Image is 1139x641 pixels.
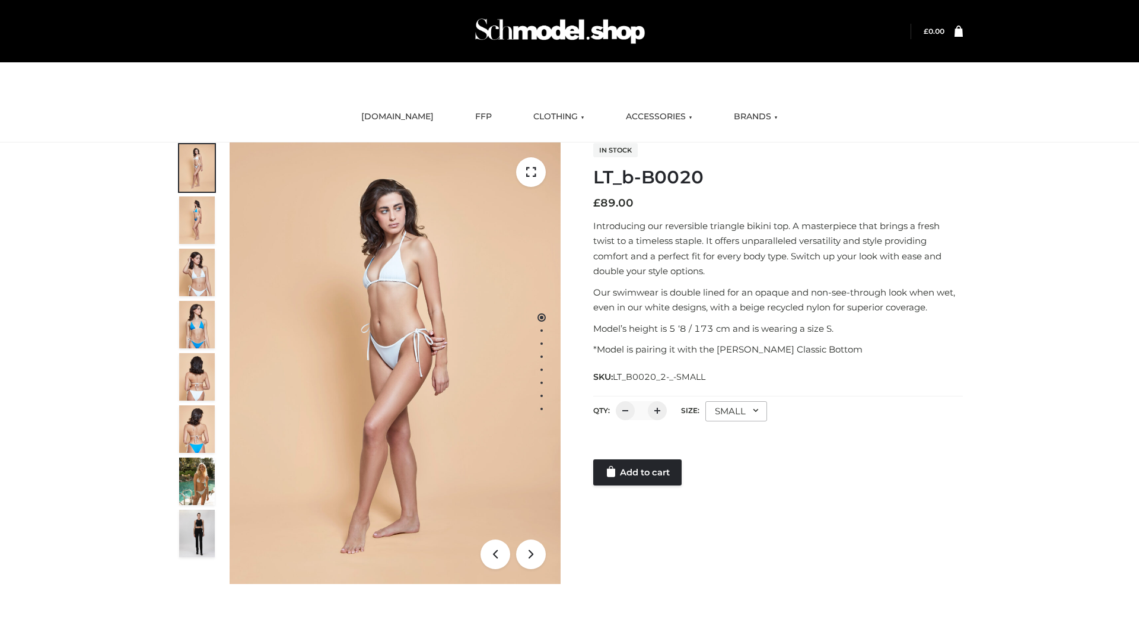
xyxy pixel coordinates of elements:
img: ArielClassicBikiniTop_CloudNine_AzureSky_OW114ECO_8-scaled.jpg [179,405,215,453]
bdi: 0.00 [924,27,944,36]
span: SKU: [593,370,707,384]
a: Add to cart [593,459,682,485]
img: Schmodel Admin 964 [471,8,649,55]
p: *Model is pairing it with the [PERSON_NAME] Classic Bottom [593,342,963,357]
img: 49df5f96394c49d8b5cbdcda3511328a.HD-1080p-2.5Mbps-49301101_thumbnail.jpg [179,510,215,557]
div: SMALL [705,401,767,421]
p: Our swimwear is double lined for an opaque and non-see-through look when wet, even in our white d... [593,285,963,315]
img: ArielClassicBikiniTop_CloudNine_AzureSky_OW114ECO_2-scaled.jpg [179,196,215,244]
span: £ [593,196,600,210]
img: ArielClassicBikiniTop_CloudNine_AzureSky_OW114ECO_7-scaled.jpg [179,353,215,401]
label: Size: [681,406,699,415]
img: Arieltop_CloudNine_AzureSky2.jpg [179,458,215,505]
a: FFP [466,104,501,130]
span: £ [924,27,928,36]
bdi: 89.00 [593,196,634,210]
img: ArielClassicBikiniTop_CloudNine_AzureSky_OW114ECO_3-scaled.jpg [179,249,215,296]
span: LT_B0020_2-_-SMALL [613,372,705,382]
a: £0.00 [924,27,944,36]
a: BRANDS [725,104,787,130]
p: Model’s height is 5 ‘8 / 173 cm and is wearing a size S. [593,321,963,337]
img: ArielClassicBikiniTop_CloudNine_AzureSky_OW114ECO_1-scaled.jpg [179,144,215,192]
img: ArielClassicBikiniTop_CloudNine_AzureSky_OW114ECO_1 [230,142,561,584]
a: CLOTHING [524,104,593,130]
span: In stock [593,143,638,157]
label: QTY: [593,406,610,415]
a: [DOMAIN_NAME] [352,104,443,130]
a: ACCESSORIES [617,104,701,130]
p: Introducing our reversible triangle bikini top. A masterpiece that brings a fresh twist to a time... [593,218,963,279]
h1: LT_b-B0020 [593,167,963,188]
img: ArielClassicBikiniTop_CloudNine_AzureSky_OW114ECO_4-scaled.jpg [179,301,215,348]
